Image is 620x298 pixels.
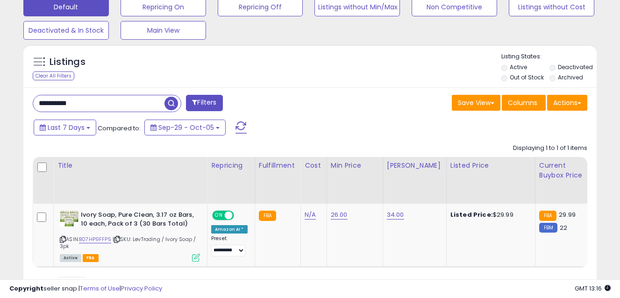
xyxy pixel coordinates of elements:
[501,52,597,61] p: Listing States:
[50,56,86,69] h5: Listings
[305,210,316,220] a: N/A
[79,235,111,243] a: B07HP9FFP5
[57,161,203,170] div: Title
[60,235,196,249] span: | SKU: LevTrading / Ivory Soap / 3pk
[450,210,493,219] b: Listed Price:
[560,223,567,232] span: 22
[513,144,587,153] div: Displaying 1 to 1 of 1 items
[144,120,226,135] button: Sep-29 - Oct-05
[60,211,200,261] div: ASIN:
[60,211,78,227] img: 51ERuaKs4sL._SL40_.jpg
[9,284,162,293] div: seller snap | |
[559,210,576,219] span: 29.99
[23,21,109,40] button: Deactivated & In Stock
[508,98,537,107] span: Columns
[81,211,194,230] b: Ivory Soap, Pure Clean, 3.17 oz Bars, 10 each, Pack of 3 (30 Bars Total)
[305,161,323,170] div: Cost
[213,212,225,220] span: ON
[9,284,43,293] strong: Copyright
[211,235,248,256] div: Preset:
[387,161,442,170] div: [PERSON_NAME]
[502,95,546,111] button: Columns
[450,161,531,170] div: Listed Price
[259,161,297,170] div: Fulfillment
[33,71,74,80] div: Clear All Filters
[510,63,527,71] label: Active
[158,123,214,132] span: Sep-29 - Oct-05
[331,210,348,220] a: 26.00
[211,225,248,234] div: Amazon AI *
[48,123,85,132] span: Last 7 Days
[575,284,611,293] span: 2025-10-13 13:16 GMT
[539,161,587,180] div: Current Buybox Price
[259,211,276,221] small: FBA
[186,95,222,111] button: Filters
[80,284,120,293] a: Terms of Use
[121,21,206,40] button: Main View
[539,211,556,221] small: FBA
[83,254,99,262] span: FBA
[510,73,544,81] label: Out of Stock
[331,161,379,170] div: Min Price
[547,95,587,111] button: Actions
[34,120,96,135] button: Last 7 Days
[121,284,162,293] a: Privacy Policy
[558,63,593,71] label: Deactivated
[387,210,404,220] a: 34.00
[558,73,583,81] label: Archived
[452,95,500,111] button: Save View
[233,212,248,220] span: OFF
[98,124,141,133] span: Compared to:
[60,254,81,262] span: All listings currently available for purchase on Amazon
[450,211,528,219] div: $29.99
[539,223,557,233] small: FBM
[211,161,251,170] div: Repricing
